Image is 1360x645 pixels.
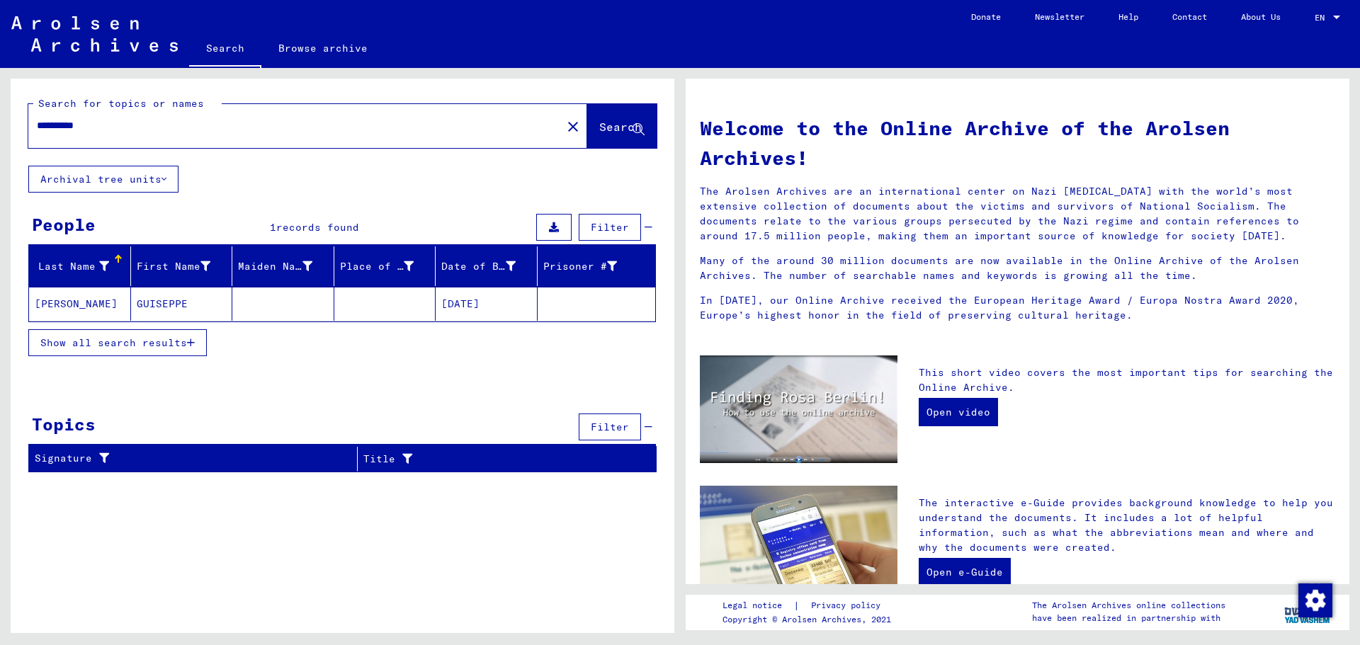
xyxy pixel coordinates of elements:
span: Filter [591,421,629,433]
h1: Welcome to the Online Archive of the Arolsen Archives! [700,113,1335,173]
div: Title [363,452,621,467]
button: Filter [579,413,641,440]
div: Prisoner # [543,259,618,274]
div: Maiden Name [238,255,334,278]
button: Search [587,104,657,148]
span: 1 [270,221,276,234]
div: First Name [137,255,232,278]
mat-icon: close [565,118,582,135]
mat-header-cell: Maiden Name [232,246,334,286]
button: Archival tree units [28,166,178,193]
p: The Arolsen Archives are an international center on Nazi [MEDICAL_DATA] with the world’s most ext... [700,184,1335,244]
div: People [32,212,96,237]
p: have been realized in partnership with [1032,612,1225,624]
div: Title [363,447,639,470]
div: First Name [137,259,211,274]
div: Signature [35,451,339,466]
img: yv_logo.png [1281,594,1334,629]
div: Maiden Name [238,259,312,274]
a: Open video [919,398,998,426]
p: Copyright © Arolsen Archives, 2021 [722,613,897,626]
mat-header-cell: Last Name [29,246,131,286]
div: Date of Birth [441,255,537,278]
div: Place of Birth [340,255,436,278]
a: Privacy policy [800,598,897,613]
img: Change consent [1298,583,1332,617]
div: Last Name [35,259,109,274]
mat-cell: [PERSON_NAME] [29,287,131,321]
mat-cell: [DATE] [436,287,538,321]
span: records found [276,221,359,234]
button: Filter [579,214,641,241]
div: Signature [35,447,357,470]
p: In [DATE], our Online Archive received the European Heritage Award / Europa Nostra Award 2020, Eu... [700,293,1335,323]
div: Last Name [35,255,130,278]
a: Browse archive [261,31,385,65]
span: Filter [591,221,629,234]
mat-cell: GUISEPPE [131,287,233,321]
img: Arolsen_neg.svg [11,16,178,52]
div: Prisoner # [543,255,639,278]
mat-header-cell: Place of Birth [334,246,436,286]
div: | [722,598,897,613]
mat-header-cell: Prisoner # [538,246,656,286]
p: This short video covers the most important tips for searching the Online Archive. [919,365,1335,395]
span: EN [1315,13,1330,23]
a: Legal notice [722,598,793,613]
img: video.jpg [700,355,897,463]
span: Show all search results [40,336,187,349]
a: Open e-Guide [919,558,1011,586]
mat-header-cell: Date of Birth [436,246,538,286]
div: Topics [32,411,96,437]
p: The interactive e-Guide provides background knowledge to help you understand the documents. It in... [919,496,1335,555]
a: Search [189,31,261,68]
button: Clear [559,112,587,140]
p: Many of the around 30 million documents are now available in the Online Archive of the Arolsen Ar... [700,253,1335,283]
mat-header-cell: First Name [131,246,233,286]
button: Show all search results [28,329,207,356]
p: The Arolsen Archives online collections [1032,599,1225,612]
mat-label: Search for topics or names [38,97,204,110]
div: Date of Birth [441,259,516,274]
img: eguide.jpg [700,486,897,617]
span: Search [599,120,642,134]
div: Place of Birth [340,259,414,274]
